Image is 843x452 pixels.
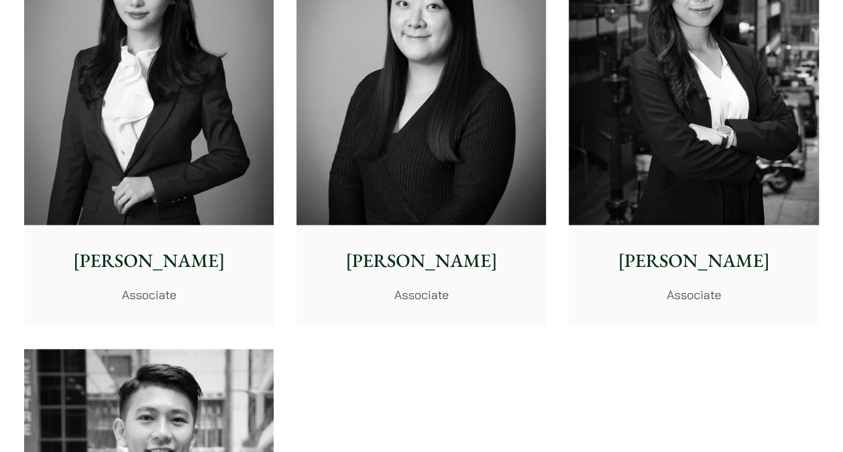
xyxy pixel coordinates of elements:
[307,247,535,275] p: [PERSON_NAME]
[35,247,263,275] p: [PERSON_NAME]
[579,286,807,304] p: Associate
[35,286,263,304] p: Associate
[579,247,807,275] p: [PERSON_NAME]
[307,286,535,304] p: Associate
